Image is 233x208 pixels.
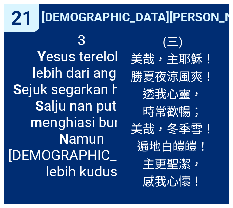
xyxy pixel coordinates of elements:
b: S [35,98,44,114]
span: (三) 美哉，主耶穌！ 勝夏夜涼風爽！ 透我心靈， 時常歡暢； 美哉，冬季雪！ 遍地白皚皚！ 主更聖潔， 感我心懷！ [131,32,215,189]
b: Y [37,48,46,65]
span: 21 [11,7,33,29]
b: S [13,81,22,98]
b: N [59,131,69,147]
b: l [32,65,36,81]
span: 3 esus terelok. ebih dari angin; ejuk segarkan hatiku alju nan putih enghiasi bumi, amun [DEMOGRA... [8,32,155,180]
b: m [30,114,42,131]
